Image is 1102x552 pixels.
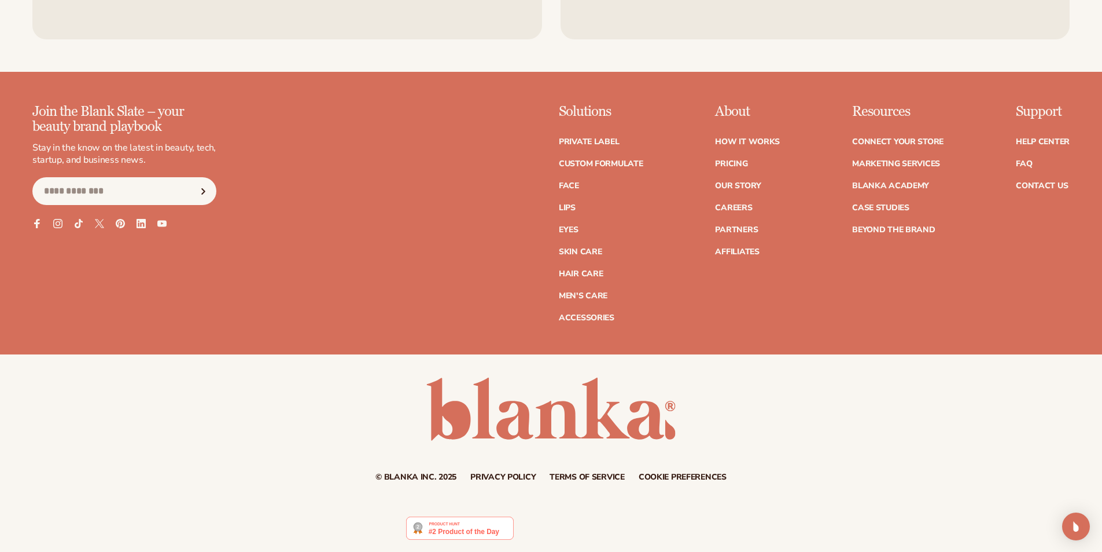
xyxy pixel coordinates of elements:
[550,473,625,481] a: Terms of service
[32,142,216,166] p: Stay in the know on the latest in beauty, tech, startup, and business news.
[559,182,579,190] a: Face
[852,204,909,212] a: Case Studies
[715,204,752,212] a: Careers
[559,104,643,119] p: Solutions
[522,516,696,546] iframe: Customer reviews powered by Trustpilot
[852,138,943,146] a: Connect your store
[852,226,935,234] a: Beyond the brand
[639,473,727,481] a: Cookie preferences
[559,248,602,256] a: Skin Care
[559,204,576,212] a: Lips
[32,104,216,135] p: Join the Blank Slate – your beauty brand playbook
[715,248,759,256] a: Affiliates
[715,138,780,146] a: How It Works
[190,177,216,205] button: Subscribe
[715,104,780,119] p: About
[559,292,607,300] a: Men's Care
[852,182,929,190] a: Blanka Academy
[559,270,603,278] a: Hair Care
[559,226,578,234] a: Eyes
[715,226,758,234] a: Partners
[1016,182,1068,190] a: Contact Us
[559,160,643,168] a: Custom formulate
[559,314,614,322] a: Accessories
[1016,160,1032,168] a: FAQ
[1016,138,1070,146] a: Help Center
[715,182,761,190] a: Our Story
[715,160,747,168] a: Pricing
[1016,104,1070,119] p: Support
[406,517,513,540] img: Blanka - Start a beauty or cosmetic line in under 5 minutes | Product Hunt
[470,473,536,481] a: Privacy policy
[559,138,619,146] a: Private label
[852,104,943,119] p: Resources
[375,471,456,482] small: © Blanka Inc. 2025
[852,160,940,168] a: Marketing services
[1062,513,1090,540] div: Open Intercom Messenger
